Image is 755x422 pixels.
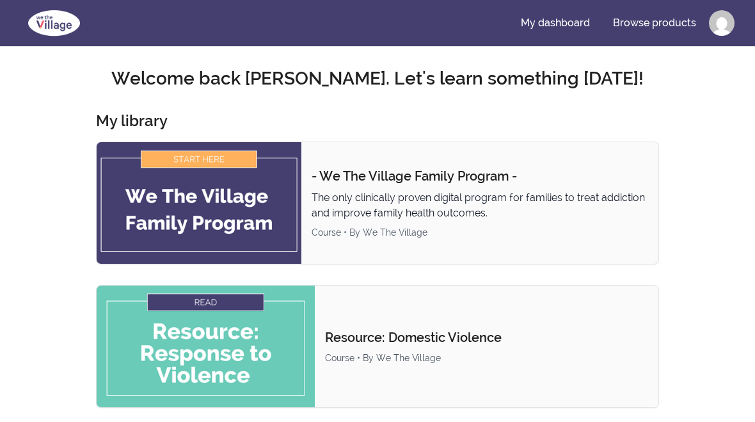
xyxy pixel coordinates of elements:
div: Course • By We The Village [312,226,648,239]
a: Product image for Resource: Domestic ViolenceResource: Domestic ViolenceCourse • By We The Village [96,285,659,408]
p: - We The Village Family Program - [312,167,648,185]
a: My dashboard [511,8,600,38]
img: Product image for - We The Village Family Program - [97,142,301,264]
h2: Welcome back [PERSON_NAME]. Let's learn something [DATE]! [20,67,735,90]
p: Resource: Domestic Violence [325,329,648,346]
nav: Main [511,8,735,38]
h3: My library [96,111,168,131]
img: Profile image for Mary Steindl [709,10,735,36]
a: Product image for - We The Village Family Program -- We The Village Family Program -The only clin... [96,142,659,264]
div: Course • By We The Village [325,352,648,364]
img: Product image for Resource: Domestic Violence [97,286,315,407]
img: We The Village logo [20,8,88,38]
p: The only clinically proven digital program for families to treat addiction and improve family hea... [312,190,648,221]
a: Browse products [603,8,706,38]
